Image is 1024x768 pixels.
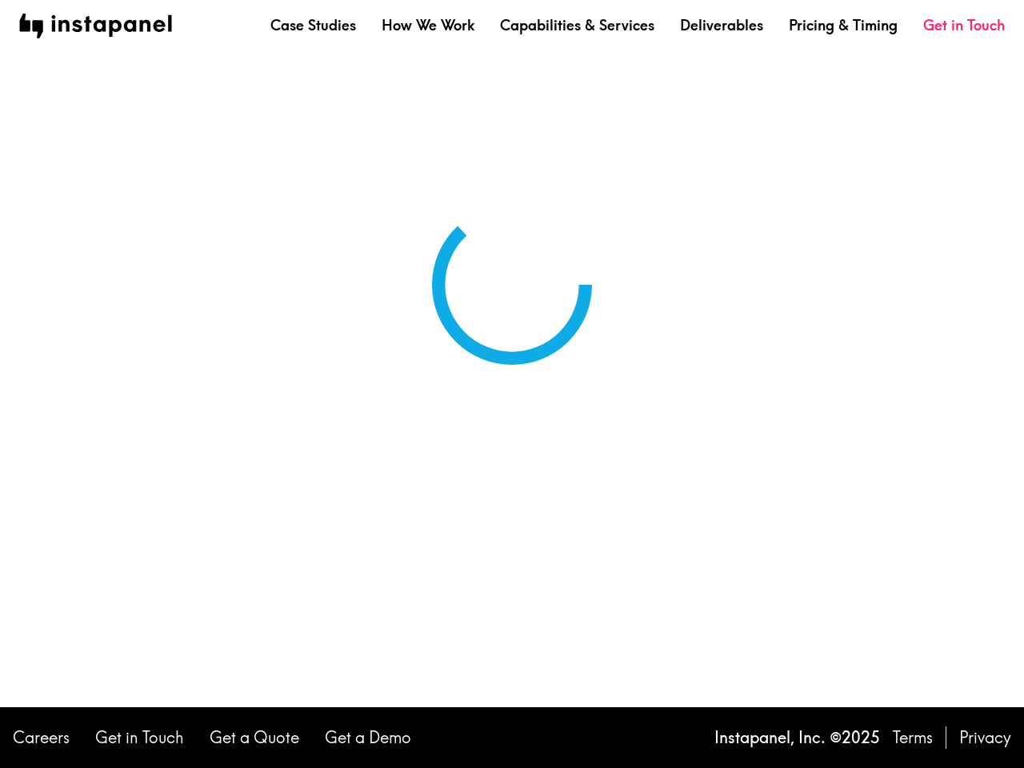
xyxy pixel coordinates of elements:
[382,15,474,35] a: How We Work
[959,726,1011,749] a: Privacy
[500,15,654,35] a: Capabilities & Services
[714,726,880,749] p: Instapanel, Inc. © 2025
[789,15,898,35] a: Pricing & Timing
[325,726,411,749] a: Get a Demo
[210,726,299,749] a: Get a Quote
[19,14,172,38] img: instapanel
[95,726,184,749] a: Get in Touch
[680,15,763,35] a: Deliverables
[13,726,70,749] a: Careers
[923,15,1005,35] a: Get in Touch
[270,15,356,35] a: Case Studies
[893,726,933,749] a: Terms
